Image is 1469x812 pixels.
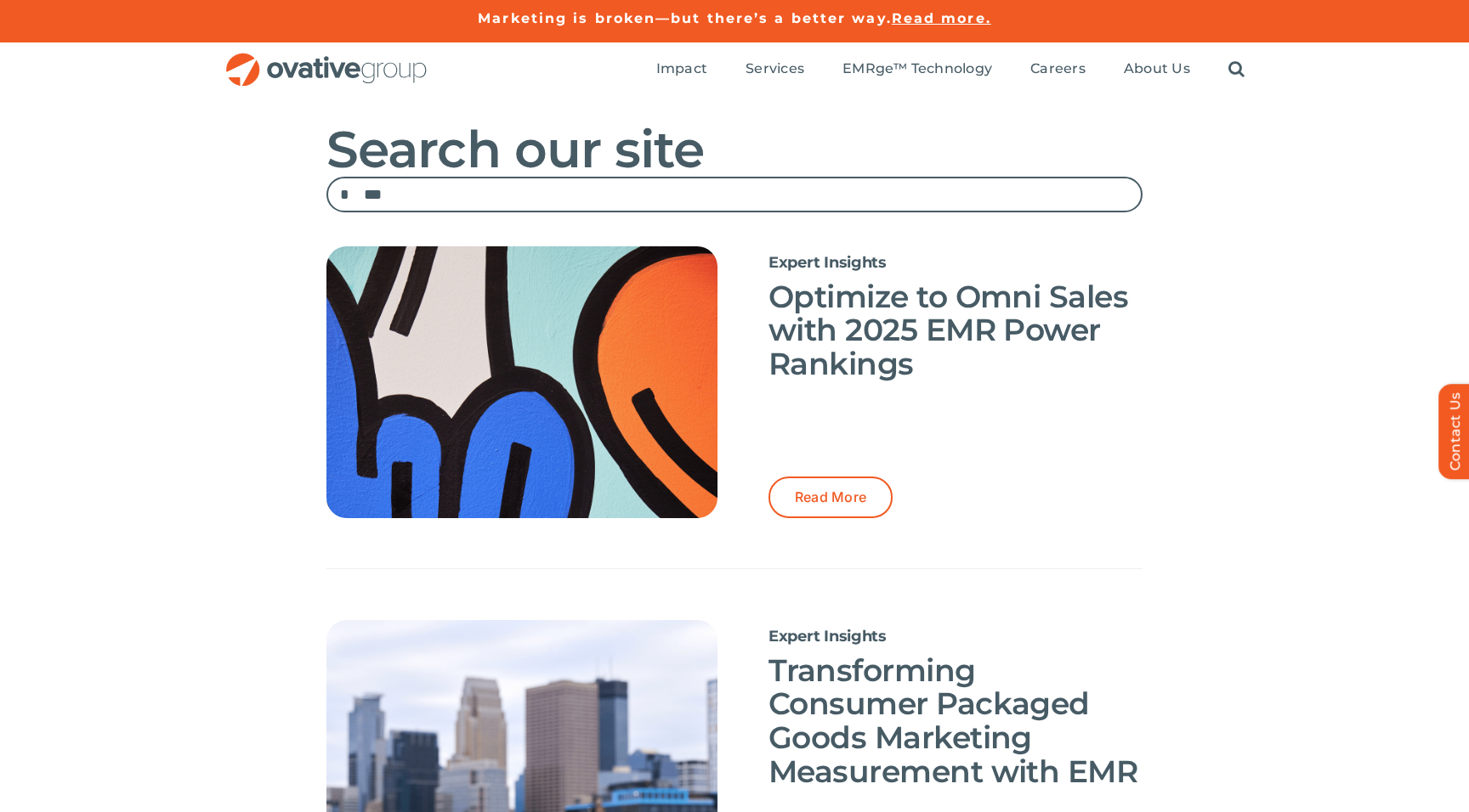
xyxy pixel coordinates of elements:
a: Read More [769,476,893,518]
h6: Expert Insights [769,629,1143,646]
span: Services [746,60,804,77]
input: Search [326,177,362,212]
a: Search [1228,60,1245,79]
a: Optimize to Omni Sales with 2025 EMR Power Rankings [769,278,1128,382]
a: Careers [1030,60,1086,79]
a: Marketing is broken—but there’s a better way. [478,10,892,26]
span: EMRge™ Technology [842,60,992,77]
a: Services [746,60,804,79]
span: Careers [1030,60,1086,77]
h6: Expert Insights [769,255,1143,272]
a: Read more. [892,10,991,26]
h1: Search our site [326,122,1143,177]
a: Impact [656,60,707,79]
input: Search... [326,177,1143,212]
span: Read More [795,489,866,505]
span: About Us [1124,60,1190,77]
nav: Menu [656,42,1245,97]
a: OG_Full_horizontal_RGB [224,51,428,67]
a: EMRge™ Technology [842,60,992,79]
span: Impact [656,60,707,77]
a: About Us [1124,60,1190,79]
a: Transforming Consumer Packaged Goods Marketing Measurement with EMR [769,651,1137,790]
